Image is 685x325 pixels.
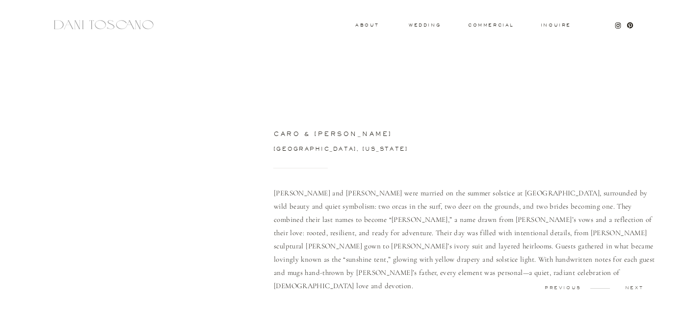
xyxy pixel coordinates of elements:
a: next [610,286,659,290]
a: [GEOGRAPHIC_DATA], [US_STATE] [274,146,469,155]
a: wedding [409,23,441,27]
a: previous [539,286,587,290]
p: [PERSON_NAME] and [PERSON_NAME] were married on the summer solstice at [GEOGRAPHIC_DATA], surroun... [274,187,659,290]
a: commercial [468,23,513,27]
a: About [355,23,377,27]
h3: caro & [PERSON_NAME] [274,131,579,140]
a: Inquire [540,23,572,28]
